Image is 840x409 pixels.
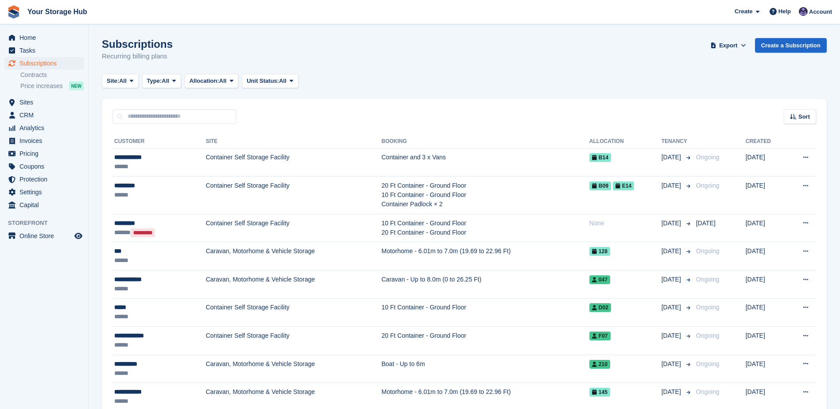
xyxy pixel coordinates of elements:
[147,77,162,85] span: Type:
[73,231,84,241] a: Preview store
[589,153,611,162] span: B14
[735,7,752,16] span: Create
[382,135,589,149] th: Booking
[247,77,279,85] span: Unit Status:
[69,81,84,90] div: NEW
[102,74,139,89] button: Site: All
[799,7,808,16] img: Liam Beddard
[746,214,786,242] td: [DATE]
[662,303,683,312] span: [DATE]
[746,242,786,270] td: [DATE]
[696,304,720,311] span: Ongoing
[206,214,382,242] td: Container Self Storage Facility
[613,181,634,190] span: E14
[662,387,683,397] span: [DATE]
[696,360,720,367] span: Ongoing
[746,298,786,327] td: [DATE]
[119,77,127,85] span: All
[19,57,73,69] span: Subscriptions
[4,160,84,173] a: menu
[242,74,298,89] button: Unit Status: All
[798,112,810,121] span: Sort
[662,135,693,149] th: Tenancy
[102,38,173,50] h1: Subscriptions
[746,148,786,177] td: [DATE]
[4,109,84,121] a: menu
[662,219,683,228] span: [DATE]
[4,44,84,57] a: menu
[19,160,73,173] span: Coupons
[279,77,286,85] span: All
[206,177,382,214] td: Container Self Storage Facility
[589,388,610,397] span: 145
[755,38,827,53] a: Create a Subscription
[19,147,73,160] span: Pricing
[589,135,662,149] th: Allocation
[206,327,382,355] td: Container Self Storage Facility
[19,96,73,108] span: Sites
[19,230,73,242] span: Online Store
[4,230,84,242] a: menu
[142,74,181,89] button: Type: All
[185,74,239,89] button: Allocation: All
[19,31,73,44] span: Home
[4,173,84,185] a: menu
[219,77,227,85] span: All
[696,276,720,283] span: Ongoing
[382,327,589,355] td: 20 Ft Container - Ground Floor
[589,275,610,284] span: 047
[662,247,683,256] span: [DATE]
[696,332,720,339] span: Ongoing
[206,135,382,149] th: Site
[746,177,786,214] td: [DATE]
[696,154,720,161] span: Ongoing
[19,122,73,134] span: Analytics
[206,355,382,383] td: Caravan, Motorhome & Vehicle Storage
[709,38,748,53] button: Export
[746,355,786,383] td: [DATE]
[382,355,589,383] td: Boat - Up to 6m
[8,219,88,228] span: Storefront
[20,81,84,91] a: Price increases NEW
[589,219,662,228] div: None
[24,4,91,19] a: Your Storage Hub
[589,332,611,340] span: F07
[19,186,73,198] span: Settings
[7,5,20,19] img: stora-icon-8386f47178a22dfd0bd8f6a31ec36ba5ce8667c1dd55bd0f319d3a0aa187defe.svg
[382,177,589,214] td: 20 Ft Container - Ground Floor 10 Ft Container - Ground Floor Container Padlock × 2
[20,82,63,90] span: Price increases
[102,51,173,62] p: Recurring billing plans
[662,331,683,340] span: [DATE]
[206,148,382,177] td: Container Self Storage Facility
[4,57,84,69] a: menu
[190,77,219,85] span: Allocation:
[589,360,610,369] span: 210
[662,153,683,162] span: [DATE]
[206,242,382,270] td: Caravan, Motorhome & Vehicle Storage
[19,173,73,185] span: Protection
[112,135,206,149] th: Customer
[4,96,84,108] a: menu
[382,298,589,327] td: 10 Ft Container - Ground Floor
[719,41,737,50] span: Export
[382,270,589,299] td: Caravan - Up to 8.0m (0 to 26.25 Ft)
[662,275,683,284] span: [DATE]
[589,181,611,190] span: B09
[4,31,84,44] a: menu
[20,71,84,79] a: Contracts
[4,199,84,211] a: menu
[206,270,382,299] td: Caravan, Motorhome & Vehicle Storage
[206,298,382,327] td: Container Self Storage Facility
[662,181,683,190] span: [DATE]
[809,8,832,16] span: Account
[696,247,720,255] span: Ongoing
[382,148,589,177] td: Container and 3 x Vans
[696,220,716,227] span: [DATE]
[19,135,73,147] span: Invoices
[382,242,589,270] td: Motorhome - 6.01m to 7.0m (19.69 to 22.96 Ft)
[382,214,589,242] td: 10 Ft Container - Ground Floor 20 Ft Container - Ground Floor
[746,270,786,299] td: [DATE]
[589,247,610,256] span: 128
[107,77,119,85] span: Site:
[696,182,720,189] span: Ongoing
